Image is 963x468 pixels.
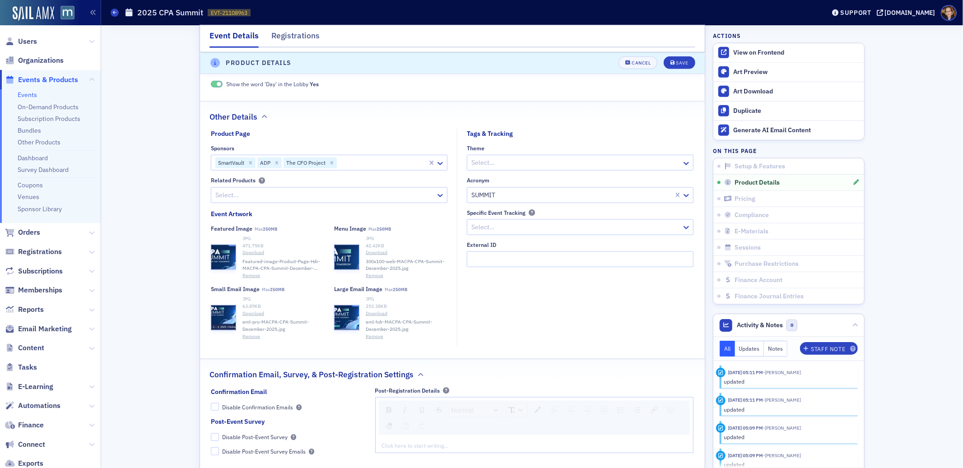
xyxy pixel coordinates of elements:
[211,209,252,219] div: Event Artwork
[375,387,440,394] div: Post-Registration Details
[840,9,871,17] div: Support
[713,147,865,155] h4: On this page
[262,287,285,292] span: Max
[647,404,661,417] div: Link
[18,138,60,146] a: Other Products
[716,423,726,433] div: Update
[222,448,306,455] div: Disable Post-Event Survey Emails
[735,260,799,268] span: Purchase Restrictions
[211,286,260,292] div: Small Email Image
[18,205,62,213] a: Sponsor Library
[467,129,513,139] div: Tags & Tracking
[447,403,504,417] div: rdw-block-control
[226,80,319,88] span: Show the word 'Day' in the Lobby
[18,343,44,353] span: Content
[215,158,246,168] div: SmartVault
[211,145,234,152] div: Sponsors
[242,249,325,256] a: Download
[728,369,763,375] time: 9/9/2025 05:11 PM
[18,324,72,334] span: Email Marketing
[211,433,219,441] input: Disable Post-Event Survey
[598,404,611,417] div: Justify
[546,403,613,417] div: rdw-textalign-control
[271,30,320,46] div: Registrations
[811,347,846,352] div: Staff Note
[242,310,325,317] a: Download
[613,403,646,417] div: rdw-list-control
[763,425,801,431] span: Michelle Brown
[222,403,293,411] div: Disable Confirmation Emails
[662,403,679,417] div: rdw-image-control
[18,401,60,411] span: Automations
[381,420,398,432] div: rdw-remove-control
[18,154,48,162] a: Dashboard
[877,9,939,16] button: [DOMAIN_NAME]
[211,9,247,17] span: EVT-21108963
[366,235,448,242] div: JPG
[529,403,546,417] div: rdw-color-picker
[449,404,502,417] a: Block Type
[18,247,62,257] span: Registrations
[137,7,203,18] h1: 2025 CPA Summit
[724,433,852,441] div: updated
[941,5,957,21] span: Profile
[366,303,448,310] div: 253.38 KB
[18,440,45,449] span: Connect
[366,242,448,250] div: 42.42 KB
[60,6,74,20] img: SailAMX
[400,420,412,432] div: Undo
[18,103,79,111] a: On-Demand Products
[18,75,78,85] span: Events & Products
[242,235,325,242] div: JPG
[5,37,37,46] a: Users
[366,333,383,340] button: Remove
[284,158,327,168] div: The CFO Project
[632,404,644,416] div: Ordered
[728,397,763,403] time: 9/9/2025 05:11 PM
[451,405,474,416] span: Normal
[398,420,430,432] div: rdw-history-control
[242,258,325,273] span: Featured-image-Product-Page-Hdr-MACPA-CPA-Summit-December-2025.jpg
[270,287,285,292] span: 250MB
[786,320,798,331] span: 0
[735,292,804,301] span: Finance Journal Entries
[13,6,54,21] a: SailAMX
[209,369,414,380] h2: Confirmation Email, Survey, & Post-Registration Settings
[619,57,657,70] button: Cancel
[416,420,428,432] div: Redo
[5,324,72,334] a: Email Marketing
[5,382,53,392] a: E-Learning
[211,225,252,232] div: Featured Image
[226,58,292,68] h4: Product Details
[467,177,489,184] div: Acronym
[713,43,864,62] a: View on Frontend
[18,362,37,372] span: Tasks
[449,403,503,417] div: rdw-dropdown
[257,158,272,168] div: ADP
[255,226,278,232] span: Max
[18,91,37,99] a: Events
[366,310,448,317] a: Download
[18,305,44,315] span: Reports
[724,405,852,413] div: updated
[242,333,260,340] button: Remove
[415,404,429,417] div: Underline
[327,158,337,168] div: Remove The CFO Project
[632,61,651,66] div: Cancel
[5,56,64,65] a: Organizations
[381,403,447,417] div: rdw-inline-control
[18,56,64,65] span: Organizations
[713,101,864,120] button: Duplicate
[366,319,448,333] span: eml-hdr-MACPA-CPA-Summit-December-2025.jpg
[735,341,764,357] button: Updates
[467,145,484,152] div: Theme
[242,272,260,279] button: Remove
[5,440,45,449] a: Connect
[18,37,37,46] span: Users
[735,227,769,236] span: E-Materials
[5,266,63,276] a: Subscriptions
[211,403,219,411] input: Disable Confirmation Emails
[504,403,529,417] div: rdw-font-size-control
[5,227,40,237] a: Orders
[379,401,690,435] div: rdw-toolbar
